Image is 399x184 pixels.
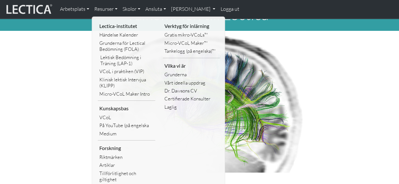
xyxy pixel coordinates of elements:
[218,3,242,16] a: Logga ut
[98,113,155,121] a: VCoL
[98,21,155,31] li: Lectica-institutet
[163,71,220,78] a: Grunderna
[163,31,220,39] a: Gratis mikro-VCoLs™
[163,47,220,55] a: Tankelogg (på engelska)™
[57,3,92,16] a: Arbetsplats
[98,53,155,68] a: Lektisk Bedömning i Träning (LAP-1)
[163,87,220,95] a: Dr. Dawsons CV
[98,169,155,184] a: Tillförlitlighet och giltighet
[98,31,155,39] a: Händelse Kalender
[98,76,155,90] a: Klinisk lektisk Intervjua (KLIPP)
[92,3,120,16] a: Resurser
[163,21,220,31] li: Verktyg för inlärning
[98,121,155,129] a: På YouTube (på engelska
[98,67,155,75] a: VCoL i praktiken (VIP)
[98,103,155,113] li: Kunskapsbas
[98,90,155,98] a: Micro-VCoL Maker Intro
[143,3,169,16] a: Ansluta
[163,103,220,111] a: Laglig
[98,153,155,161] a: Riktmärken
[163,95,220,103] a: Certifierade Konsulter
[120,3,143,16] a: Skolor
[163,79,220,87] a: Vårt ideella uppdrag
[171,6,210,12] font: [PERSON_NAME]
[98,161,155,169] a: Artiklar
[163,39,220,47] a: Micro-VCoL Maker™
[163,61,220,71] li: Vilka vi är
[5,3,52,15] img: lecticalive
[98,143,155,153] li: Forskning
[169,3,218,16] a: [PERSON_NAME]
[98,130,155,138] a: Medium
[98,39,155,53] a: Grunderna för Lectical Bedömning (FOLA)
